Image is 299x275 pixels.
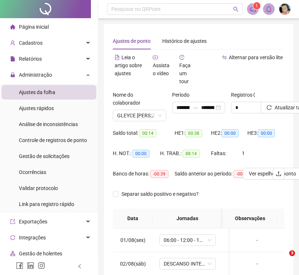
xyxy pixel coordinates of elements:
[119,190,202,198] span: Separar saldo positivo e negativo?
[222,209,265,229] th: Entrada 1
[10,219,15,224] span: export
[19,24,49,30] span: Página inicial
[153,62,170,76] span: Assista o vídeo
[274,250,292,268] iframe: Intercom live chat
[132,150,149,158] span: 00:00
[16,262,23,269] span: facebook
[19,251,62,256] span: Gestão de holerites
[153,209,222,229] th: Jornadas
[231,91,259,99] span: Registros
[236,236,279,244] div: -
[183,150,200,158] span: 88:14
[113,38,151,44] span: Ajustes de ponto
[19,235,46,240] span: Integrações
[139,129,156,137] span: 00:14
[242,150,245,156] span: 1
[250,6,256,12] span: notification
[113,170,175,178] div: Banco de horas:
[19,201,74,207] span: Link para registro rápido
[228,260,259,268] div: +
[19,72,52,78] span: Administração
[19,185,58,191] span: Validar protocolo
[267,105,272,110] span: reload
[151,113,155,118] span: filter
[192,105,198,110] span: to
[19,105,54,111] span: Ajustes rápidos
[153,55,158,60] span: youtube
[289,250,295,256] span: 3
[175,170,259,178] div: Saldo anterior ao período:
[211,129,247,137] div: HE 2:
[192,105,198,110] span: swap-right
[10,72,15,77] span: lock
[254,92,259,97] span: info-circle
[158,113,162,118] span: down
[179,62,191,84] span: Faça um tour
[19,219,47,225] span: Exportações
[266,6,272,12] span: bell
[117,110,162,121] span: GLEYCE RAYANI DE ALMEIDA FERNANDO
[19,40,43,46] span: Cadastros
[222,55,227,60] span: swap
[276,171,282,177] span: upload
[228,236,259,244] div: 06:10
[19,56,42,62] span: Relatórios
[38,262,45,269] span: instagram
[19,169,46,175] span: Ocorrências
[113,129,175,137] div: Saldo total:
[247,129,284,137] div: HE 3:
[172,91,194,99] label: Período
[19,137,87,143] span: Controle de registros de ponto
[10,235,15,240] span: sync
[255,3,258,8] span: 1
[19,89,55,95] span: Ajustes da folha
[19,153,69,159] span: Gestão de solicitações
[185,129,202,137] span: 00:38
[10,56,15,61] span: file
[10,24,15,29] span: home
[115,54,142,76] span: Leia o artigo sobre ajustes
[223,209,277,229] th: Observações
[19,121,78,127] span: Análise de inconsistências
[162,38,207,44] span: Histórico de ajustes
[160,149,211,158] div: H. TRAB.:
[10,251,15,256] span: apartment
[233,7,239,12] span: search
[236,260,279,268] div: -
[175,129,211,137] div: HE 1:
[164,235,211,246] span: 06:00 - 12:00 - 13:00 - 18:00
[113,91,166,107] label: Nome do colaborador
[150,170,168,178] span: -00:39
[113,209,153,229] th: Data
[179,55,184,60] span: history
[258,129,275,137] span: 00:00
[164,258,211,269] span: DESCANSO INTER-JORNADA
[211,150,227,156] span: Faltas:
[249,170,296,178] span: Ver espelho de ponto
[229,54,283,60] span: Alternar para versão lite
[234,170,252,178] span: -00:53
[228,214,271,222] span: Observações
[113,149,160,158] div: H. NOT.:
[115,55,120,60] span: file-text
[120,237,145,243] span: 01/08(sex)
[27,262,34,269] span: linkedin
[77,264,82,269] span: left
[222,129,239,137] span: 00:00
[120,261,146,267] span: 02/08(sáb)
[253,2,260,9] sup: 1
[10,40,15,45] span: user-add
[279,4,290,15] img: 16970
